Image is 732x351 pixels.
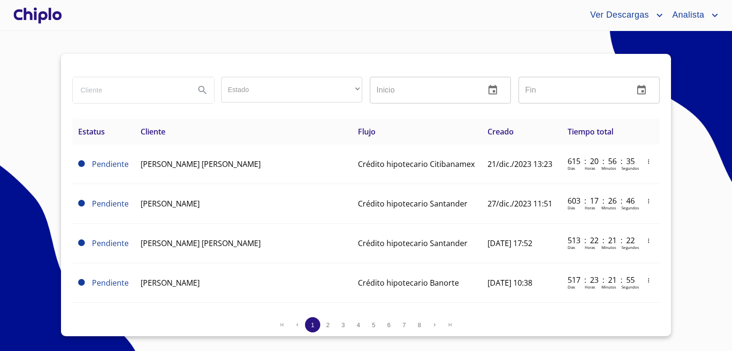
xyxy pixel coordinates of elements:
[621,165,639,171] p: Segundos
[141,126,165,137] span: Cliente
[568,284,575,289] p: Dias
[372,321,375,329] span: 5
[78,279,85,286] span: Pendiente
[583,8,665,23] button: account of current user
[665,8,721,23] button: account of current user
[601,245,616,250] p: Minutos
[488,126,514,137] span: Creado
[488,238,532,248] span: [DATE] 17:52
[335,317,351,332] button: 3
[326,321,329,329] span: 2
[141,159,261,169] span: [PERSON_NAME] [PERSON_NAME]
[358,198,468,209] span: Crédito hipotecario Santander
[92,159,129,169] span: Pendiente
[568,245,575,250] p: Dias
[73,77,187,103] input: search
[601,284,616,289] p: Minutos
[358,126,376,137] span: Flujo
[601,165,616,171] p: Minutos
[141,278,200,288] span: [PERSON_NAME]
[568,126,613,137] span: Tiempo total
[402,321,406,329] span: 7
[488,278,532,288] span: [DATE] 10:38
[341,321,345,329] span: 3
[356,321,360,329] span: 4
[358,278,459,288] span: Crédito hipotecario Banorte
[665,8,709,23] span: Analista
[585,165,595,171] p: Horas
[78,239,85,246] span: Pendiente
[366,317,381,332] button: 5
[92,198,129,209] span: Pendiente
[621,284,639,289] p: Segundos
[381,317,396,332] button: 6
[568,205,575,210] p: Dias
[311,321,314,329] span: 1
[78,200,85,206] span: Pendiente
[305,317,320,332] button: 1
[412,317,427,332] button: 8
[92,238,129,248] span: Pendiente
[568,156,632,166] p: 615 : 20 : 56 : 35
[358,159,475,169] span: Crédito hipotecario Citibanamex
[191,79,214,102] button: Search
[488,159,552,169] span: 21/dic./2023 13:23
[568,196,632,206] p: 603 : 17 : 26 : 46
[387,321,390,329] span: 6
[221,77,362,103] div: ​
[141,198,200,209] span: [PERSON_NAME]
[92,278,129,288] span: Pendiente
[417,321,421,329] span: 8
[585,284,595,289] p: Horas
[396,317,412,332] button: 7
[78,126,105,137] span: Estatus
[488,198,552,209] span: 27/dic./2023 11:51
[585,205,595,210] p: Horas
[585,245,595,250] p: Horas
[568,165,575,171] p: Dias
[78,160,85,167] span: Pendiente
[568,275,632,285] p: 517 : 23 : 21 : 55
[141,238,261,248] span: [PERSON_NAME] [PERSON_NAME]
[601,205,616,210] p: Minutos
[568,235,632,246] p: 513 : 22 : 21 : 22
[320,317,335,332] button: 2
[351,317,366,332] button: 4
[583,8,653,23] span: Ver Descargas
[621,205,639,210] p: Segundos
[621,245,639,250] p: Segundos
[358,238,468,248] span: Crédito hipotecario Santander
